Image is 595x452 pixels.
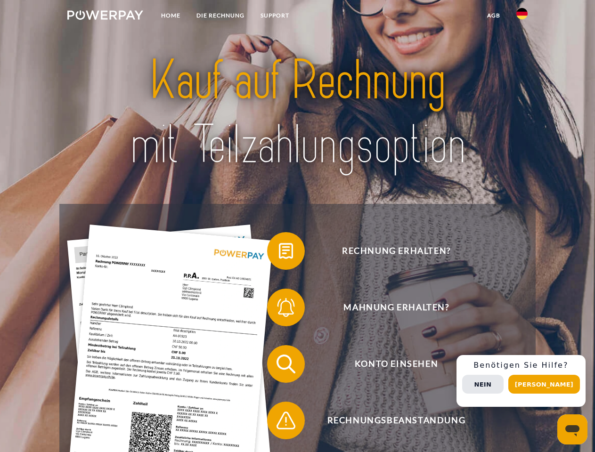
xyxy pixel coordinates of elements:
img: qb_bell.svg [274,296,298,319]
img: de [516,8,528,19]
button: Rechnung erhalten? [267,232,512,270]
button: Konto einsehen [267,345,512,383]
button: [PERSON_NAME] [508,375,580,394]
img: qb_search.svg [274,352,298,376]
div: Schnellhilfe [456,355,586,407]
iframe: Schaltfläche zum Öffnen des Messaging-Fensters [557,414,587,444]
img: logo-powerpay-white.svg [67,10,143,20]
a: agb [479,7,508,24]
button: Nein [462,375,504,394]
button: Mahnung erhalten? [267,289,512,326]
span: Rechnungsbeanstandung [281,402,512,439]
a: DIE RECHNUNG [188,7,253,24]
span: Konto einsehen [281,345,512,383]
a: SUPPORT [253,7,297,24]
a: Home [153,7,188,24]
img: qb_bill.svg [274,239,298,263]
span: Mahnung erhalten? [281,289,512,326]
button: Rechnungsbeanstandung [267,402,512,439]
span: Rechnung erhalten? [281,232,512,270]
img: qb_warning.svg [274,409,298,432]
h3: Benötigen Sie Hilfe? [462,361,580,370]
img: title-powerpay_de.svg [90,45,505,180]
